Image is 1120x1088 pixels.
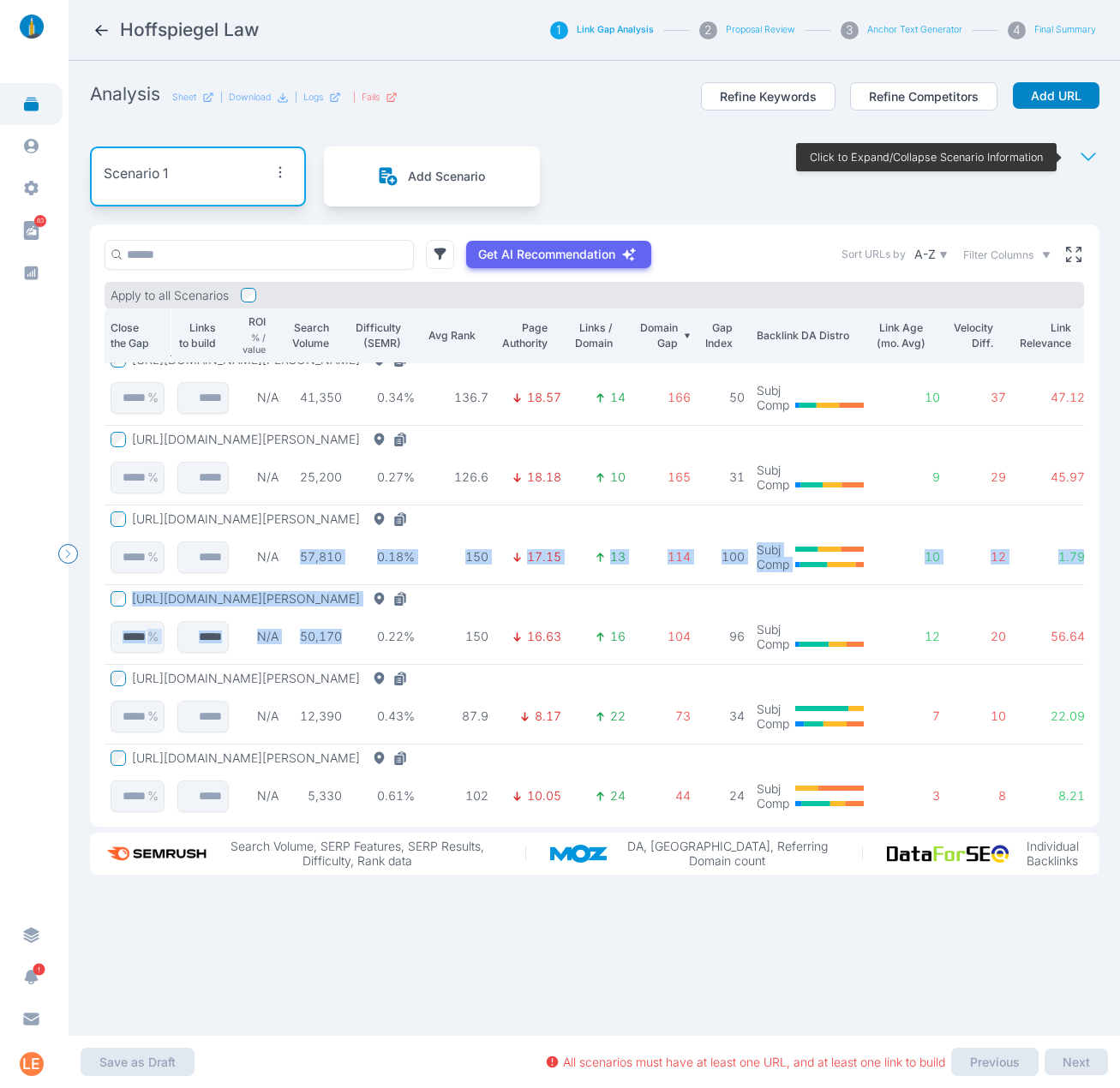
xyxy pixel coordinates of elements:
p: 25,200 [290,469,343,485]
button: Final Summary [1034,24,1096,36]
p: Links / Domain [573,320,614,350]
p: Backlink DA Distro [757,328,864,344]
div: 3 [841,21,859,39]
span: 83 [34,215,46,227]
p: Click to Expand/Collapse Scenario Information [810,150,1043,165]
p: 47.12 [1018,390,1085,405]
img: linklaunch_small.2ae18699.png [14,15,50,39]
p: 18.18 [527,469,561,485]
p: 50,170 [290,629,343,644]
p: N/A [240,788,279,804]
p: 29 [952,469,1007,485]
p: 0.43% [354,708,415,724]
p: Link Age (mo. Avg) [876,320,926,350]
a: Sheet| [172,92,223,104]
p: % [147,469,159,485]
p: Difficulty (SEMR) [354,320,401,350]
p: Avg Rank [427,328,476,344]
p: Comp [757,637,789,652]
p: Download [229,92,271,104]
p: 16 [610,629,626,644]
p: Comp [757,557,789,572]
p: % [147,708,159,724]
p: Comp [757,477,789,493]
p: % [147,390,159,405]
p: 12,390 [290,708,343,724]
p: 8.17 [535,708,561,724]
img: semrush_logo.573af308.png [102,839,215,869]
p: 10 [952,708,1007,724]
p: ROI [249,314,266,330]
button: A-Z [912,244,951,266]
div: 1 [550,21,568,39]
p: 17.15 [527,549,561,565]
button: Add URL [1013,82,1099,110]
button: Get AI Recommendation [466,241,651,268]
button: Next [1045,1049,1108,1076]
p: 14 [610,390,626,405]
p: % [147,549,159,565]
button: [URL][DOMAIN_NAME][PERSON_NAME] [132,671,414,686]
p: 57,810 [290,549,343,565]
button: Refine Keywords [701,82,836,111]
span: Filter Columns [963,248,1033,263]
p: 166 [638,390,691,405]
p: Apply to all Scenarios [111,288,229,303]
button: [URL][DOMAIN_NAME][PERSON_NAME] [132,511,414,527]
p: 56.64 [1018,629,1085,644]
p: 0.34% [354,390,415,405]
p: N/A [240,549,279,565]
p: 100 [703,549,746,565]
p: N/A [240,629,279,644]
button: Previous [951,1048,1039,1077]
p: Gap Index [703,320,733,350]
p: 0.18% [354,549,415,565]
p: 24 [703,788,746,804]
p: 114 [638,549,691,565]
button: Anchor Text Generator [867,24,962,36]
p: Subj [757,781,789,797]
p: 8 [952,788,1007,804]
button: Filter Columns [963,248,1051,263]
p: N/A [240,469,279,485]
p: 73 [638,708,691,724]
p: Comp [757,398,789,413]
p: Add Scenario [408,169,485,184]
p: 0.22% [354,629,415,644]
div: 4 [1008,21,1026,39]
button: [URL][DOMAIN_NAME][PERSON_NAME] [132,432,414,447]
p: 12 [876,629,940,644]
p: Get AI Recommendation [478,247,615,262]
p: Subj [757,542,789,558]
button: [URL][DOMAIN_NAME][PERSON_NAME] [132,750,414,766]
p: 10.05 [527,788,561,804]
p: Search Volume [290,320,330,350]
p: Subj [757,702,789,717]
p: Links to build [177,320,216,350]
p: 1.79 [1018,549,1085,565]
p: 24 [610,788,626,804]
p: % / value [240,332,266,356]
button: [URL][DOMAIN_NAME][PERSON_NAME] [132,591,414,607]
p: Subj [757,383,789,398]
p: 22.09 [1018,708,1085,724]
p: 22 [610,708,626,724]
p: 0.27% [354,469,415,485]
p: 12 [952,549,1007,565]
img: data_for_seo_logo.e5120ddb.png [887,845,1017,863]
p: Subj [757,463,789,478]
p: Logs [303,92,323,104]
p: N/A [240,708,279,724]
p: Scenario 1 [104,164,168,185]
p: N/A [240,390,279,405]
button: Add Scenario [378,166,485,188]
button: Refine Competitors [850,82,997,111]
div: 2 [699,21,717,39]
p: % [147,788,159,804]
p: Individual Backlinks [1018,839,1087,869]
p: 136.7 [427,390,489,405]
button: Link Gap Analysis [577,24,654,36]
p: Comp [757,716,789,732]
div: | [295,92,341,104]
p: 10 [876,549,940,565]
